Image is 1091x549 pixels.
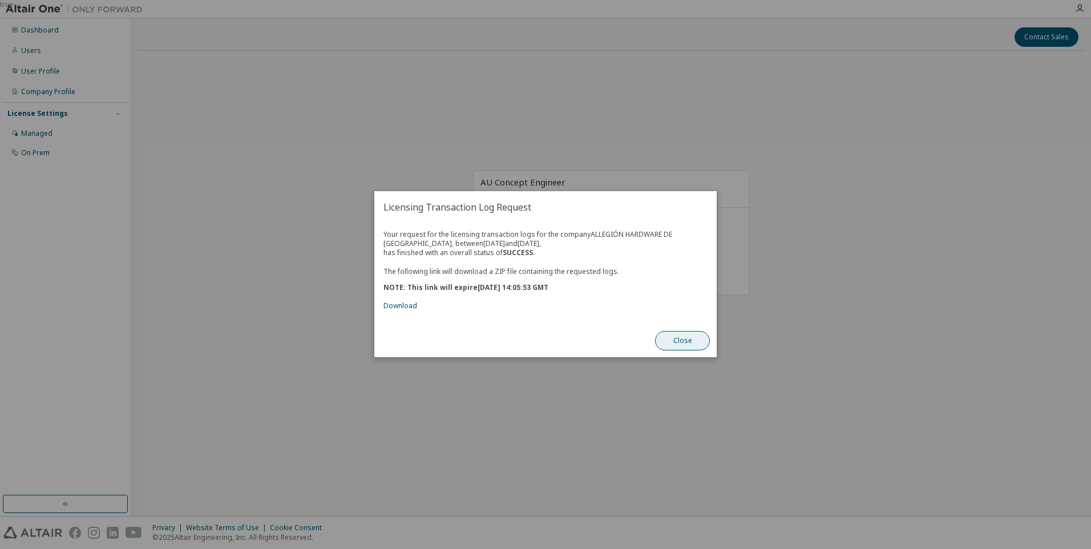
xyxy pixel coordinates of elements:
b: SUCCESS [503,248,533,257]
h2: Licensing Transaction Log Request [374,191,717,223]
button: Close [655,332,710,351]
div: Your request for the licensing transaction logs for the company ALLEGIÓN HARDWARE DE [GEOGRAPHIC_... [383,230,708,310]
a: Download [383,301,417,311]
b: NOTE: This link will expire [DATE] 14:05:53 GMT [383,283,548,293]
p: The following link will download a ZIP file containing the requested logs. [383,267,708,276]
